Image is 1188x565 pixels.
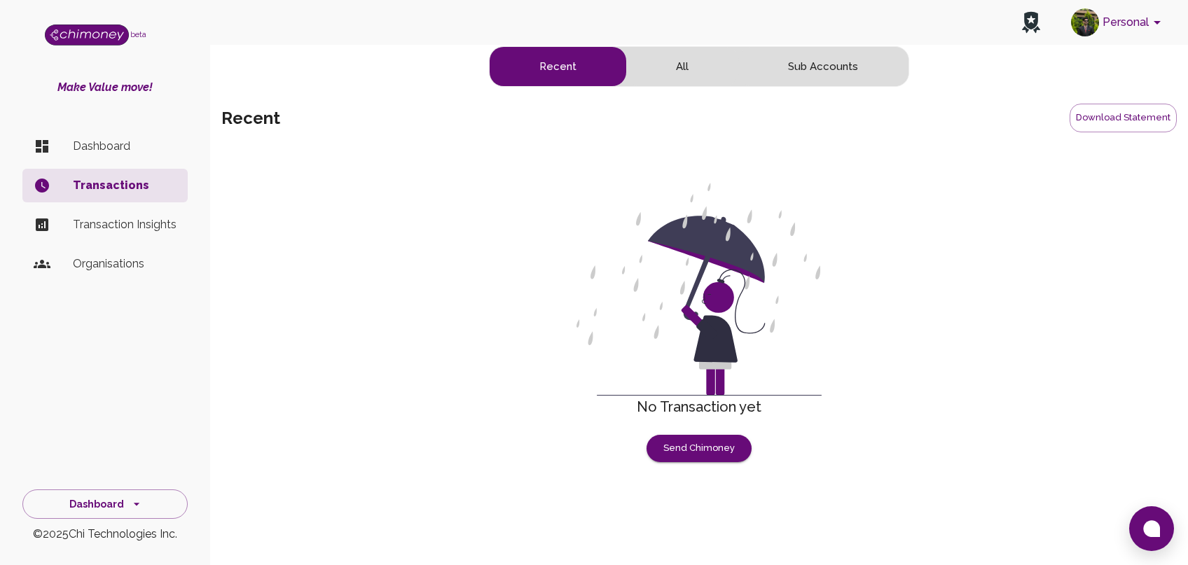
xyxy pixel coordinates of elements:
img: make-it-rain.svg [576,183,822,396]
p: Dashboard [73,138,177,155]
button: Open chat window [1129,506,1174,551]
p: Organisations [73,256,177,272]
div: text alignment [489,46,909,87]
h5: recent [221,107,280,130]
p: Transaction Insights [73,216,177,233]
button: Dashboard [22,489,188,519]
span: beta [130,30,146,39]
img: Logo [45,25,129,46]
button: all [626,47,738,86]
button: Download Statement [1070,104,1177,132]
button: Send Chimoney [647,435,752,462]
img: avatar [1071,8,1099,36]
h6: No Transaction yet [221,396,1177,418]
p: Transactions [73,177,177,194]
button: recent [490,47,626,86]
button: account of current user [1065,4,1171,41]
button: subaccounts [738,47,908,86]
